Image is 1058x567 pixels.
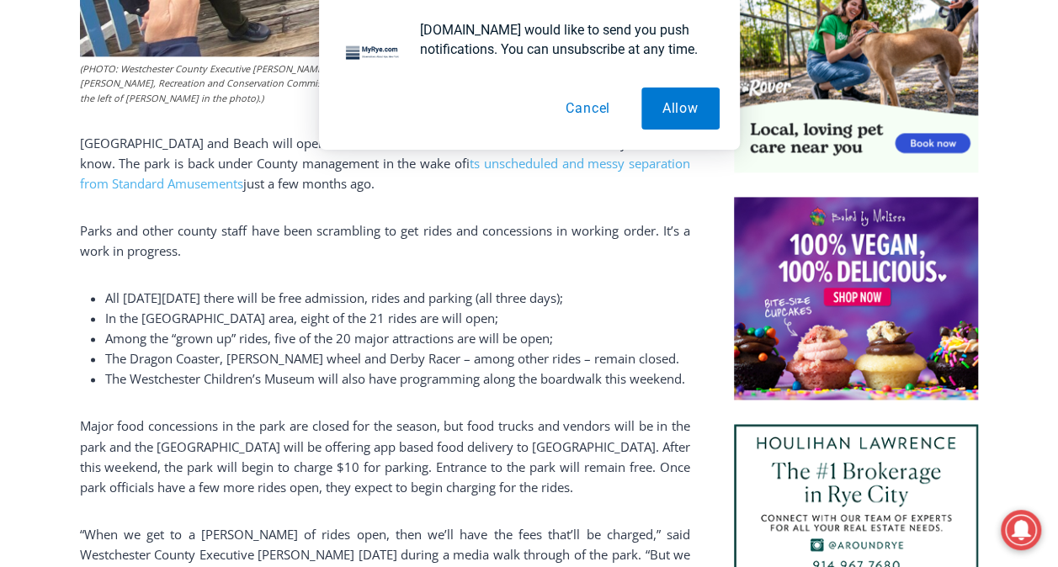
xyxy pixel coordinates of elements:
span: In the [GEOGRAPHIC_DATA] area, eight of the 21 rides are will open; [105,310,498,326]
span: The Westchester Children’s Museum will also have programming along the boardwalk this weekend. [105,370,685,387]
img: Baked by Melissa [734,197,978,400]
span: [GEOGRAPHIC_DATA] and Beach will open for the 2025 season [DATE][DATE] – here is what you need to... [80,135,690,172]
span: Intern @ [DOMAIN_NAME] [440,167,780,205]
button: Cancel [545,87,631,130]
span: Open Tues. - Sun. [PHONE_NUMBER] [5,173,165,237]
div: "[PERSON_NAME] and I covered the [DATE] Parade, which was a really eye opening experience as I ha... [425,1,795,163]
div: [DOMAIN_NAME] would like to send you push notifications. You can unsubscribe at any time. [407,20,720,59]
a: Open Tues. - Sun. [PHONE_NUMBER] [1,169,169,209]
button: Allow [641,87,720,130]
span: just a few months ago. [243,175,375,192]
a: Book [PERSON_NAME]'s Good Humor for Your Event [500,5,608,77]
img: notification icon [339,20,407,87]
img: s_800_809a2aa2-bb6e-4add-8b5e-749ad0704c34.jpeg [407,1,508,77]
h4: Book [PERSON_NAME]'s Good Humor for Your Event [513,18,586,65]
span: The Dragon Coaster, [PERSON_NAME] wheel and Derby Racer – among other rides – remain closed. [105,350,679,367]
a: its unscheduled and messy separation from Standard Amusements [80,155,690,192]
a: Intern @ [DOMAIN_NAME] [405,163,816,209]
span: All [DATE][DATE] there will be free admission, rides and parking (all three days); [105,289,563,306]
div: Serving [GEOGRAPHIC_DATA] Since [DATE] [110,30,416,46]
span: Major food concessions in the park are closed for the season, but food trucks and vendors will be... [80,417,690,495]
div: "the precise, almost orchestrated movements of cutting and assembling sushi and [PERSON_NAME] mak... [173,105,239,201]
span: Parks and other county staff have been scrambling to get rides and concessions in working order. ... [80,222,690,259]
span: Among the “grown up” rides, five of the 20 major attractions are will be open; [105,330,553,347]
